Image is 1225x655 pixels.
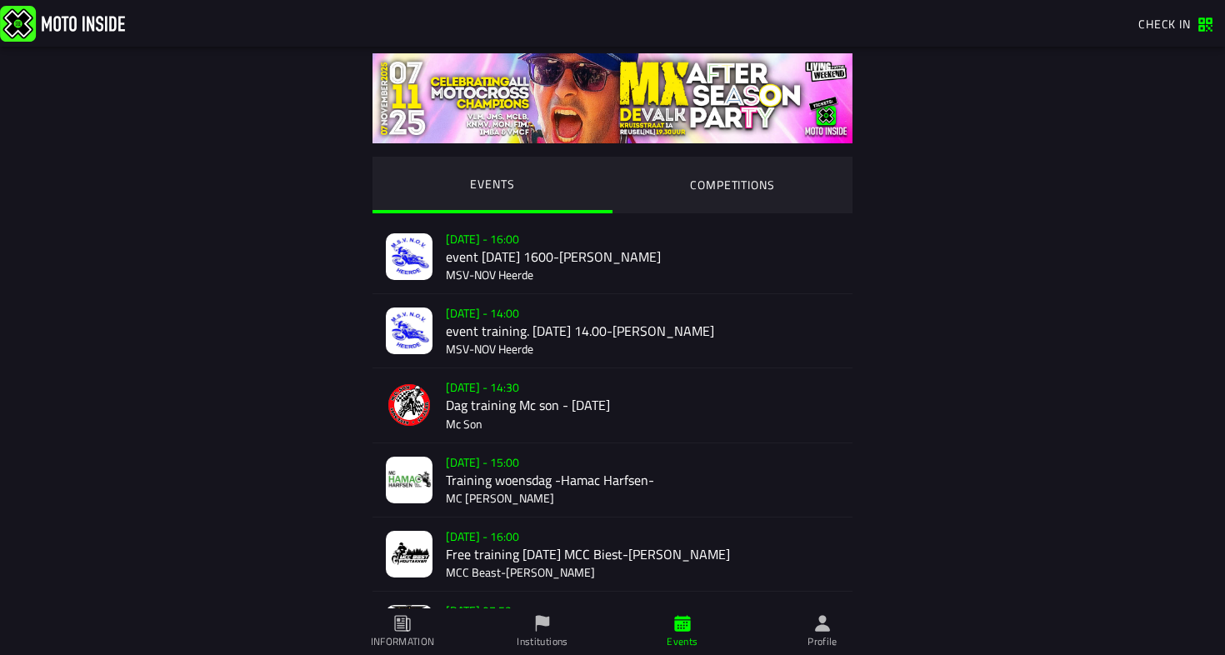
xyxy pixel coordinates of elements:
a: event-image[DATE] - 16:00event [DATE] 1600-[PERSON_NAME]MSV-NOV Heerde [372,220,852,294]
img: event-image [386,307,432,354]
a: event-image[DATE] - 16:00Free training [DATE] MCC Biest-[PERSON_NAME]MCC Beast-[PERSON_NAME] [372,517,852,592]
a: event-image[DATE] - 14:30Dag training Mc son - [DATE]Mc Son [372,368,852,442]
img: event-image [386,382,432,428]
img: yS2mQ5x6lEcu9W3BfYyVKNTZoCZvkN0rRC6TzDTC.jpg [372,53,852,143]
a: event-image[DATE] - 14:00event training. [DATE] 14.00-[PERSON_NAME]MSV-NOV Heerde [372,294,852,368]
span: CHECK IN [1138,15,1191,32]
ion-label: Events [667,634,697,649]
a: CHECK IN [1130,9,1222,37]
img: event-image [386,457,432,503]
img: event-image [386,531,432,577]
img: event-image [386,233,432,280]
ion-label: Profile [807,634,837,649]
img: event-image [386,605,432,652]
a: event-image[DATE] - 15:00Training woensdag -Hamac Harfsen-MC [PERSON_NAME] [372,443,852,517]
ion-label: INFORMATION [371,634,435,649]
ion-label: Institutions [517,634,567,649]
